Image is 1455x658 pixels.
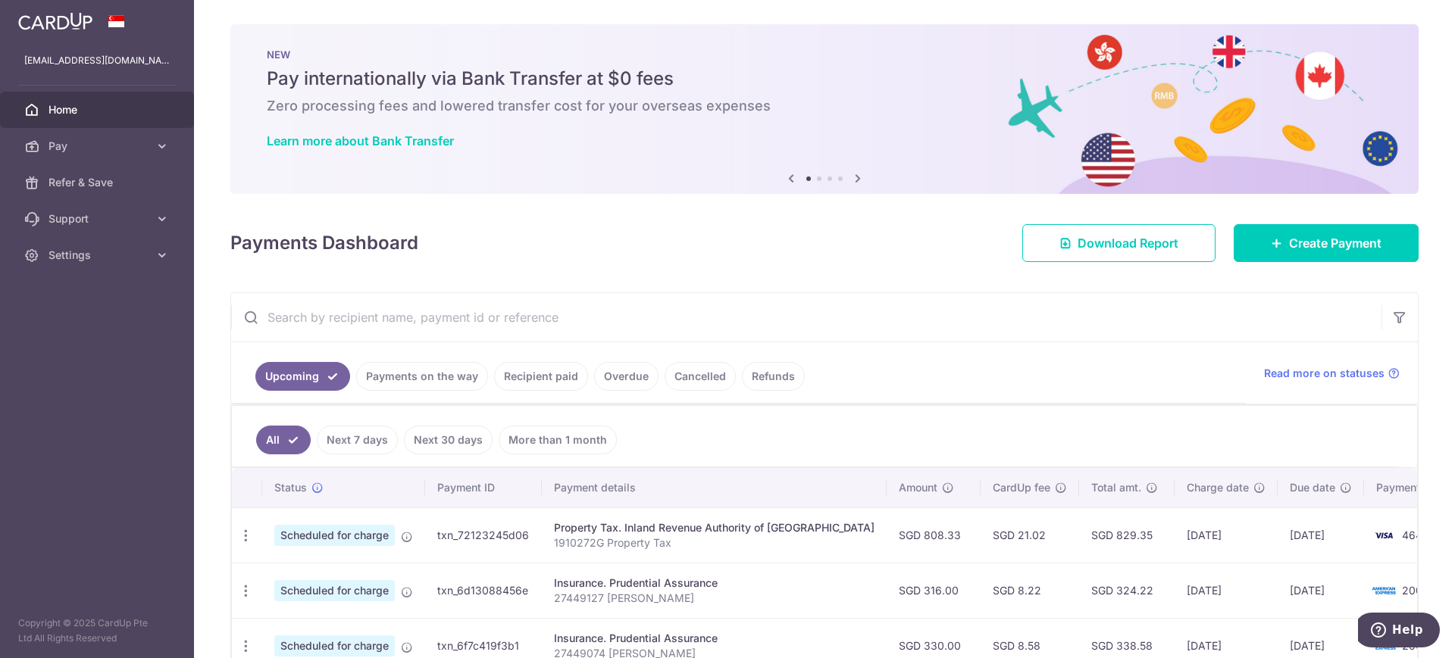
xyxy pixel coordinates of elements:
[256,426,311,454] a: All
[356,362,488,391] a: Payments on the way
[48,175,149,190] span: Refer & Save
[1022,224,1216,262] a: Download Report
[230,24,1419,194] img: Bank transfer banner
[267,48,1382,61] p: NEW
[267,133,454,148] a: Learn more about Bank Transfer
[887,507,981,563] td: SGD 808.33
[317,426,398,454] a: Next 7 days
[1079,507,1175,563] td: SGD 829.35
[1289,234,1381,252] span: Create Payment
[554,535,875,550] p: 1910272G Property Tax
[267,67,1382,91] h5: Pay internationally via Bank Transfer at $0 fees
[404,426,493,454] a: Next 30 days
[1369,526,1399,544] img: Bank Card
[1234,224,1419,262] a: Create Payment
[494,362,588,391] a: Recipient paid
[554,631,875,646] div: Insurance. Prudential Assurance
[542,468,887,507] th: Payment details
[1091,480,1141,495] span: Total amt.
[499,426,617,454] a: More than 1 month
[425,468,542,507] th: Payment ID
[48,211,149,226] span: Support
[230,229,418,257] h4: Payments Dashboard
[1290,480,1335,495] span: Due date
[554,591,875,606] p: 27449127 [PERSON_NAME]
[1278,507,1364,563] td: [DATE]
[274,580,395,601] span: Scheduled for charge
[425,507,542,563] td: txn_72123245d06
[1369,582,1399,600] img: Bank Card
[665,362,736,391] a: Cancelled
[1402,584,1429,597] span: 2002
[1402,529,1427,541] span: 4641
[425,563,542,618] td: txn_6d13088456e
[1264,366,1385,381] span: Read more on statuses
[1175,507,1278,563] td: [DATE]
[981,507,1079,563] td: SGD 21.02
[1078,234,1178,252] span: Download Report
[274,480,307,495] span: Status
[899,480,937,495] span: Amount
[1187,480,1249,495] span: Charge date
[554,520,875,535] div: Property Tax. Inland Revenue Authority of [GEOGRAPHIC_DATA]
[18,12,92,30] img: CardUp
[48,102,149,117] span: Home
[981,563,1079,618] td: SGD 8.22
[274,525,395,546] span: Scheduled for charge
[1358,613,1440,650] iframe: Opens a widget where you can find more information
[887,563,981,618] td: SGD 316.00
[1175,563,1278,618] td: [DATE]
[554,575,875,591] div: Insurance. Prudential Assurance
[274,635,395,656] span: Scheduled for charge
[24,53,170,68] p: [EMAIL_ADDRESS][DOMAIN_NAME]
[267,97,1382,115] h6: Zero processing fees and lowered transfer cost for your overseas expenses
[231,293,1381,341] input: Search by recipient name, payment id or reference
[1264,366,1400,381] a: Read more on statuses
[48,139,149,154] span: Pay
[255,362,350,391] a: Upcoming
[993,480,1050,495] span: CardUp fee
[48,248,149,263] span: Settings
[1278,563,1364,618] td: [DATE]
[1079,563,1175,618] td: SGD 324.22
[742,362,805,391] a: Refunds
[594,362,659,391] a: Overdue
